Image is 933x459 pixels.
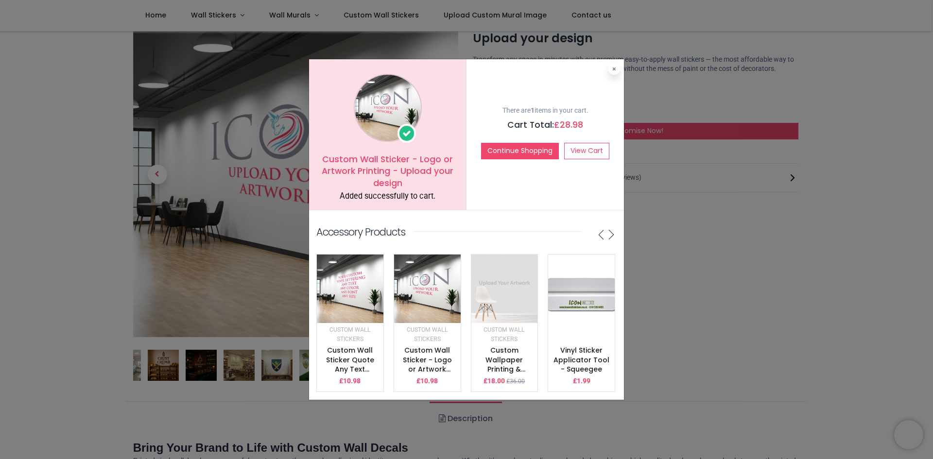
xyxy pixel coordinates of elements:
[548,255,615,332] img: image_512
[553,345,609,374] a: Vinyl Sticker Applicator Tool - Squeegee
[506,377,525,386] small: £
[531,106,535,114] b: 1
[554,119,583,131] span: £
[343,377,361,385] span: 10.98
[484,376,505,386] p: £
[573,376,590,386] p: £
[484,326,525,343] small: Custom Wall Stickers
[354,74,422,142] img: image_1024
[564,143,609,159] a: View Cart
[317,255,383,323] img: image_512
[316,191,459,202] div: Added successfully to cart.
[420,377,438,385] span: 10.98
[316,225,405,239] p: Accessory Products
[474,119,617,131] h5: Cart Total:
[471,255,538,323] img: image_512
[403,345,452,403] a: Custom Wall Sticker - Logo or Artwork Printing - Upload your design
[577,377,590,385] span: 1.99
[484,325,525,343] a: Custom Wall Stickers
[407,326,448,343] small: Custom Wall Stickers
[329,326,371,343] small: Custom Wall Stickers
[487,377,505,385] span: 18.00
[560,119,583,131] span: 28.98
[474,106,617,116] p: There are items in your cart.
[481,143,559,159] button: Continue Shopping
[316,153,459,189] h5: Custom Wall Sticker - Logo or Artwork Printing - Upload your design
[482,345,527,393] a: Custom Wallpaper Printing & Custom Wall Murals
[322,345,378,393] a: Custom Wall Sticker Quote Any Text & Colour - Vinyl Lettering
[510,378,525,385] span: 36.00
[394,255,461,323] img: image_512
[329,325,371,343] a: Custom Wall Stickers
[416,376,438,386] p: £
[407,325,448,343] a: Custom Wall Stickers
[339,376,361,386] p: £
